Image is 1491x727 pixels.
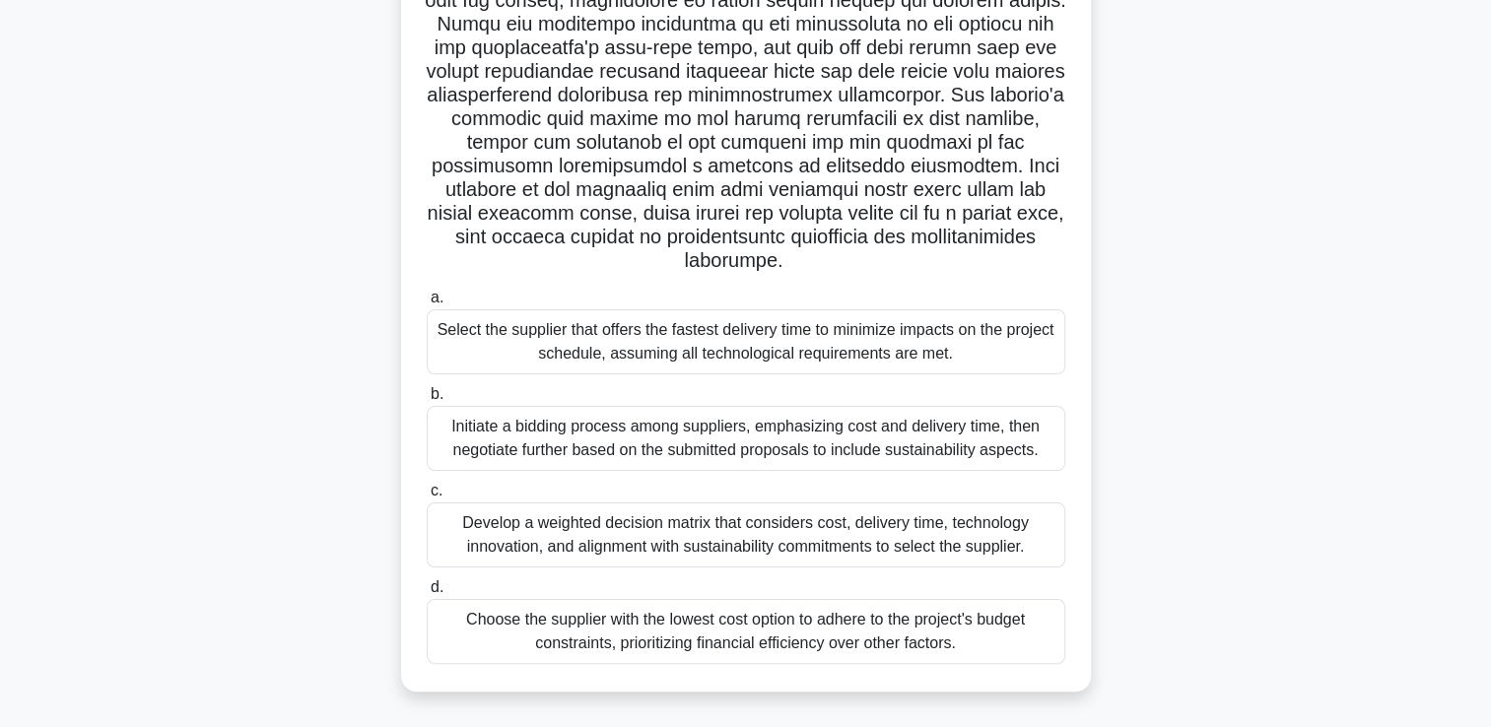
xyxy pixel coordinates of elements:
span: d. [431,578,443,595]
div: Initiate a bidding process among suppliers, emphasizing cost and delivery time, then negotiate fu... [427,406,1065,471]
div: Develop a weighted decision matrix that considers cost, delivery time, technology innovation, and... [427,502,1065,567]
div: Choose the supplier with the lowest cost option to adhere to the project's budget constraints, pr... [427,599,1065,664]
span: c. [431,482,442,498]
span: a. [431,289,443,305]
span: b. [431,385,443,402]
div: Select the supplier that offers the fastest delivery time to minimize impacts on the project sche... [427,309,1065,374]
